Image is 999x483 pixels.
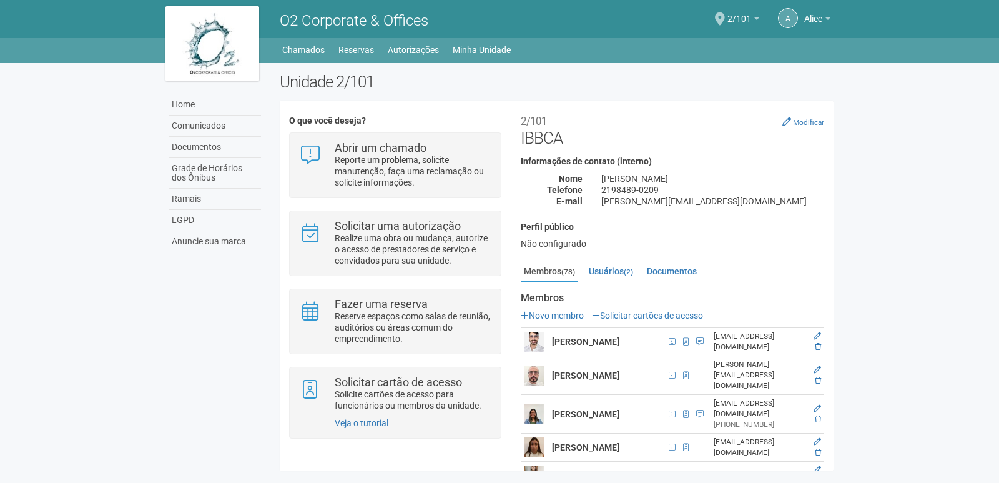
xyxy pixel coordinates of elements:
[547,185,583,195] strong: Telefone
[280,72,834,91] h2: Unidade 2/101
[169,231,261,252] a: Anuncie sua marca
[335,389,491,411] p: Solicite cartões de acesso para funcionários ou membros da unidade.
[335,418,388,428] a: Veja o tutorial
[521,262,578,282] a: Membros(78)
[335,297,428,311] strong: Fazer uma reserva
[804,2,822,24] span: Alice
[335,219,461,232] strong: Solicitar uma autorização
[804,16,830,26] a: Alice
[335,311,491,344] p: Reserve espaços como salas de reunião, auditórios ou áreas comum do empreendimento.
[714,419,805,430] div: [PHONE_NUMBER]
[815,342,821,351] a: Excluir membro
[592,173,834,184] div: [PERSON_NAME]
[335,232,491,266] p: Realize uma obra ou mudança, autorize o acesso de prestadores de serviço e convidados para sua un...
[521,222,824,232] h4: Perfil público
[453,41,511,59] a: Minha Unidade
[814,404,821,413] a: Editar membro
[524,332,544,352] img: user.png
[521,292,824,304] strong: Membros
[714,331,805,352] div: [EMAIL_ADDRESS][DOMAIN_NAME]
[169,137,261,158] a: Documentos
[524,404,544,424] img: user.png
[169,210,261,231] a: LGPD
[524,437,544,457] img: user.png
[169,116,261,137] a: Comunicados
[814,366,821,374] a: Editar membro
[782,117,824,127] a: Modificar
[586,262,636,281] a: Usuários(2)
[592,184,834,196] div: 2198489-0209
[299,377,491,411] a: Solicitar cartão de acesso Solicite cartões de acesso para funcionários ou membros da unidade.
[335,376,462,389] strong: Solicitar cartão de acesso
[714,398,805,419] div: [EMAIL_ADDRESS][DOMAIN_NAME]
[552,442,619,452] strong: [PERSON_NAME]
[561,267,575,276] small: (78)
[793,118,824,127] small: Modificar
[552,471,619,481] strong: [PERSON_NAME]
[714,437,805,458] div: [EMAIL_ADDRESS][DOMAIN_NAME]
[644,262,700,281] a: Documentos
[592,196,834,207] div: [PERSON_NAME][EMAIL_ADDRESS][DOMAIN_NAME]
[521,110,824,147] h2: IBBCA
[169,158,261,189] a: Grade de Horários dos Ônibus
[815,415,821,424] a: Excluir membro
[727,2,751,24] span: 2/101
[814,466,821,474] a: Editar membro
[521,157,824,166] h4: Informações de contato (interno)
[778,8,798,28] a: A
[814,332,821,341] a: Editar membro
[169,94,261,116] a: Home
[165,6,259,81] img: logo.jpg
[815,448,821,457] a: Excluir membro
[521,238,824,249] div: Não configurado
[169,189,261,210] a: Ramais
[815,376,821,385] a: Excluir membro
[282,41,325,59] a: Chamados
[335,141,426,154] strong: Abrir um chamado
[624,267,633,276] small: (2)
[524,366,544,386] img: user.png
[299,221,491,266] a: Solicitar uma autorização Realize uma obra ou mudança, autorize o acesso de prestadores de serviç...
[552,409,619,419] strong: [PERSON_NAME]
[299,299,491,344] a: Fazer uma reserva Reserve espaços como salas de reunião, auditórios ou áreas comum do empreendime...
[814,437,821,446] a: Editar membro
[280,12,428,29] span: O2 Corporate & Offices
[552,371,619,381] strong: [PERSON_NAME]
[556,196,583,206] strong: E-mail
[727,16,759,26] a: 2/101
[521,311,584,321] a: Novo membro
[552,337,619,347] strong: [PERSON_NAME]
[388,41,439,59] a: Autorizações
[335,154,491,188] p: Reporte um problema, solicite manutenção, faça uma reclamação ou solicite informações.
[521,115,547,127] small: 2/101
[289,116,501,126] h4: O que você deseja?
[338,41,374,59] a: Reservas
[559,174,583,184] strong: Nome
[299,142,491,188] a: Abrir um chamado Reporte um problema, solicite manutenção, faça uma reclamação ou solicite inform...
[592,311,703,321] a: Solicitar cartões de acesso
[714,359,805,391] div: [PERSON_NAME][EMAIL_ADDRESS][DOMAIN_NAME]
